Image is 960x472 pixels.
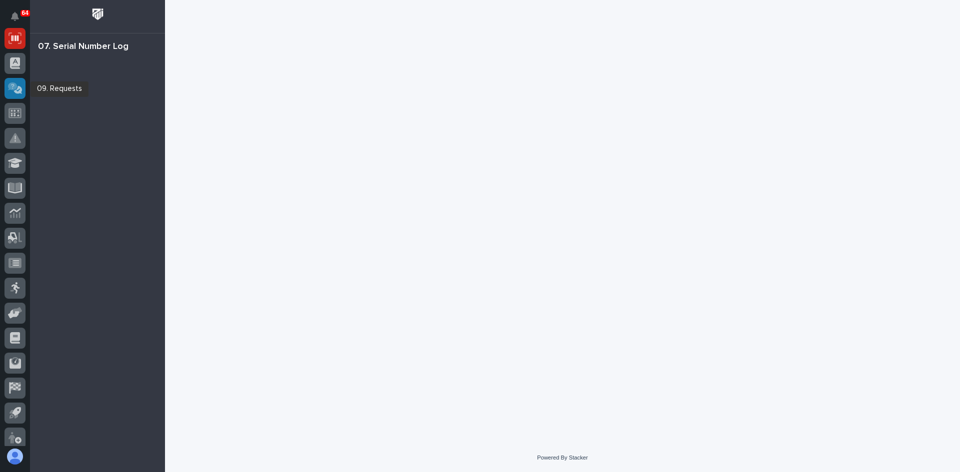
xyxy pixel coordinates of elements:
[4,6,25,27] button: Notifications
[4,446,25,467] button: users-avatar
[22,9,28,16] p: 64
[12,12,25,28] div: Notifications64
[88,5,107,23] img: Workspace Logo
[537,455,587,461] a: Powered By Stacker
[38,41,128,52] div: 07. Serial Number Log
